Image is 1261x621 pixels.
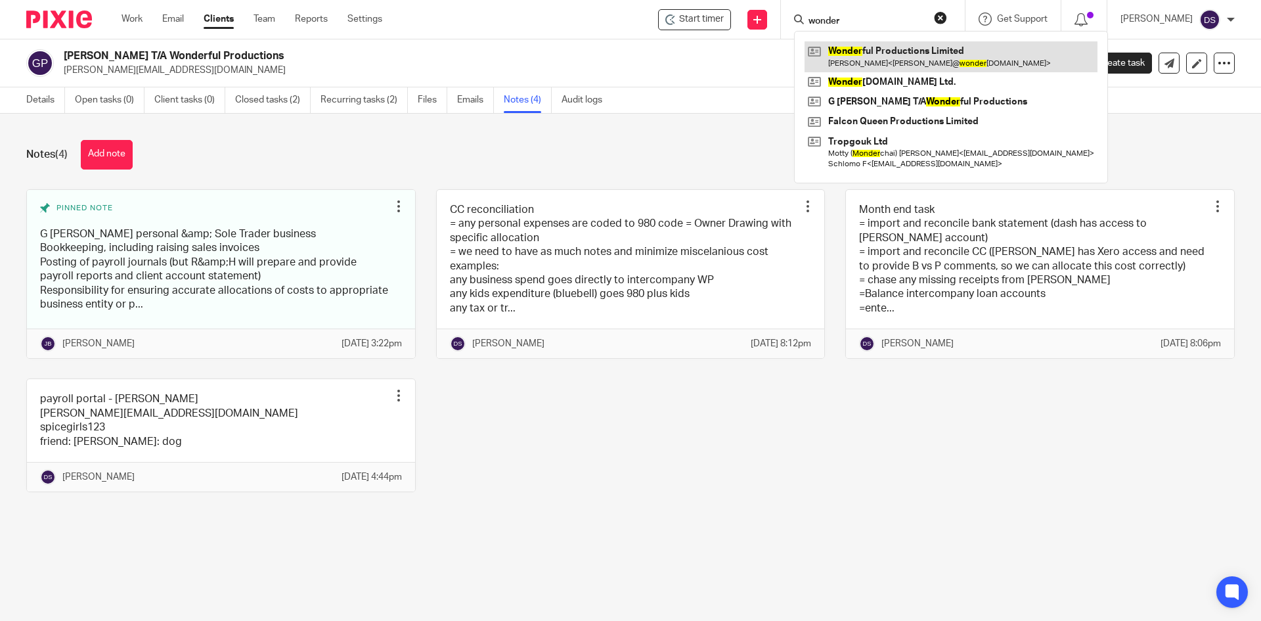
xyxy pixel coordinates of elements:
[204,12,234,26] a: Clients
[62,471,135,484] p: [PERSON_NAME]
[658,9,731,30] div: G Horner T/A Wonderful Productions
[40,203,389,218] div: Pinned note
[55,149,68,160] span: (4)
[26,49,54,77] img: svg%3E
[254,12,275,26] a: Team
[859,336,875,352] img: svg%3E
[450,336,466,352] img: svg%3E
[342,471,402,484] p: [DATE] 4:44pm
[75,87,144,113] a: Open tasks (0)
[235,87,311,113] a: Closed tasks (2)
[40,336,56,352] img: svg%3E
[997,14,1048,24] span: Get Support
[26,148,68,162] h1: Notes
[1161,337,1221,350] p: [DATE] 8:06pm
[504,87,552,113] a: Notes (4)
[162,12,184,26] a: Email
[64,49,858,63] h2: [PERSON_NAME] T/A Wonderful Productions
[1199,9,1220,30] img: svg%3E
[40,469,56,485] img: svg%3E
[154,87,225,113] a: Client tasks (0)
[472,337,544,350] p: [PERSON_NAME]
[347,12,382,26] a: Settings
[122,12,143,26] a: Work
[457,87,494,113] a: Emails
[418,87,447,113] a: Files
[679,12,724,26] span: Start timer
[1120,12,1193,26] p: [PERSON_NAME]
[295,12,328,26] a: Reports
[62,337,135,350] p: [PERSON_NAME]
[751,337,811,350] p: [DATE] 8:12pm
[881,337,954,350] p: [PERSON_NAME]
[81,140,133,170] button: Add note
[321,87,408,113] a: Recurring tasks (2)
[562,87,612,113] a: Audit logs
[64,64,1056,77] p: [PERSON_NAME][EMAIL_ADDRESS][DOMAIN_NAME]
[26,87,65,113] a: Details
[26,11,92,28] img: Pixie
[934,11,947,24] button: Clear
[342,337,402,350] p: [DATE] 3:22pm
[807,16,925,28] input: Search
[1076,53,1152,74] a: Create task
